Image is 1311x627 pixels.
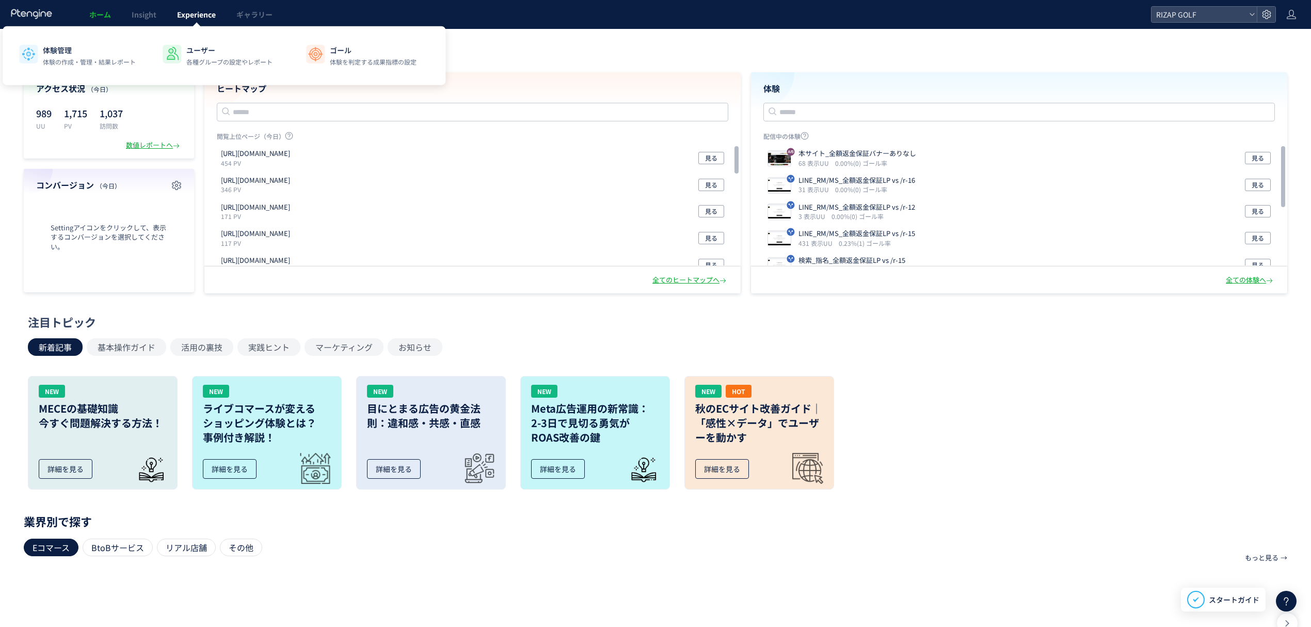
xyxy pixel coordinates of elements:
[531,385,557,398] div: NEW
[1281,549,1287,567] p: →
[768,259,791,273] img: 5c501175d582f1d3ce9aef994d1be73e1757558694549.jpeg
[36,121,52,130] p: UU
[705,259,717,271] span: 見る
[100,105,123,121] p: 1,037
[24,518,1287,524] p: 業界別で探す
[798,229,915,239] p: LINE_RM/MS_全額返金保証LP vs /r-15
[1245,205,1271,217] button: 見る
[221,256,290,265] p: https://www.rizap-golf.jp/
[217,132,728,145] p: 閲覧上位ページ（今日）
[87,338,166,356] button: 基本操作ガイド
[832,212,884,221] i: 0.00%(0) ゴール率
[367,459,421,479] div: 詳細を見る
[388,338,442,356] button: お知らせ
[330,57,417,67] p: 体験を判定する成果指標の設定
[1226,275,1275,285] div: 全ての体験へ
[203,401,331,445] h3: ライブコマースが変える ショッピング体験とは？ 事例付き解説！
[698,205,724,217] button: 見る
[798,202,915,212] p: LINE_RM/MS_全額返金保証LP vs /r-12
[835,185,887,194] i: 0.00%(0) ゴール率
[36,83,182,95] h4: アクセス状況
[1209,594,1259,605] span: スタートガイド
[221,159,294,167] p: 454 PV
[28,338,83,356] button: 新着記事
[220,539,262,556] div: その他
[221,202,290,212] p: https://www.rizap-golf.jp/lp/r-18
[100,121,123,130] p: 訪問数
[839,239,891,247] i: 0.23%(1) ゴール率
[531,401,659,445] h3: Meta広告運用の新常識： 2-3日で見切る勇気が ROAS改善の鍵
[221,229,290,239] p: https://www.rizap-golf.jp/lp/r-16
[698,232,724,244] button: 見る
[170,338,233,356] button: 活用の裏技
[28,314,1278,330] div: 注目トピック
[87,85,112,93] span: （今日）
[798,265,837,274] i: 513 表示UU
[186,57,273,67] p: 各種グループの設定やレポート
[221,176,290,185] p: https://www.rizap-golf.jp/lp/r-15
[698,152,724,164] button: 見る
[96,181,121,190] span: （今日）
[89,9,111,20] span: ホーム
[698,259,724,271] button: 見る
[1245,259,1271,271] button: 見る
[221,185,294,194] p: 346 PV
[798,159,833,167] i: 68 表示UU
[1252,152,1264,164] span: 見る
[43,57,136,67] p: 体験の作成・管理・結果レポート
[705,205,717,217] span: 見る
[236,9,273,20] span: ギャラリー
[1245,179,1271,191] button: 見る
[305,338,383,356] button: マーケティング
[798,239,837,247] i: 431 表示UU
[126,140,182,150] div: 数値レポートへ
[64,105,87,121] p: 1,715
[39,459,92,479] div: 詳細を見る
[64,121,87,130] p: PV
[768,232,791,246] img: 5c501175d582f1d3ce9aef994d1be73e1757558911711.jpeg
[798,176,915,185] p: LINE_RM/MS_全額返金保証LP vs /r-16
[36,179,182,191] h4: コンバージョン
[695,401,823,445] h3: 秋のECサイト改善ガイド｜「感性×データ」でユーザーを動かす
[520,376,670,490] a: NEWMeta広告運用の新常識：2-3日で見切る勇気がROAS改善の鍵詳細を見る
[531,459,585,479] div: 詳細を見る
[221,265,294,274] p: 78 PV
[356,376,506,490] a: NEW目にとまる広告の黄金法則：違和感・共感・直感詳細を見る
[24,539,78,556] div: Eコマース
[221,149,290,159] p: https://www.rizap-golf.jp/lp/r-01
[36,223,182,252] span: Settingアイコンをクリックして、表示するコンバージョンを選択してください。
[203,459,257,479] div: 詳細を見る
[798,149,916,159] p: 本サイト_全額返金保証バナーありなし
[28,376,178,490] a: NEWMECEの基礎知識今すぐ問題解決する方法！詳細を見る
[798,212,829,221] i: 3 表示UU
[768,179,791,193] img: 5c501175d582f1d3ce9aef994d1be73e1757558943028.jpeg
[684,376,834,490] a: NEWHOT秋のECサイト改善ガイド｜「感性×データ」でユーザーを動かす詳細を見る
[726,385,752,398] div: HOT
[217,83,728,95] h4: ヒートマップ
[237,338,300,356] button: 実践ヒント
[1252,259,1264,271] span: 見る
[367,401,495,430] h3: 目にとまる広告の黄金法則：違和感・共感・直感
[1252,179,1264,191] span: 見る
[698,179,724,191] button: 見る
[36,105,52,121] p: 989
[835,159,887,167] i: 0.00%(0) ゴール率
[1252,205,1264,217] span: 見る
[768,152,791,166] img: 56fd9cfc04370af13a50e405a2aa7a301758007366610.jpeg
[203,385,229,398] div: NEW
[221,212,294,221] p: 171 PV
[367,385,393,398] div: NEW
[39,385,65,398] div: NEW
[157,539,216,556] div: リアル店舗
[798,185,833,194] i: 31 表示UU
[1245,549,1278,567] p: もっと見る
[1252,232,1264,244] span: 見る
[1245,232,1271,244] button: 見る
[1245,152,1271,164] button: 見る
[39,401,167,430] h3: MECEの基礎知識 今すぐ問題解決する方法！
[192,376,342,490] a: NEWライブコマースが変えるショッピング体験とは？事例付き解説！詳細を見る
[43,45,136,55] p: 体験管理
[83,539,153,556] div: BtoBサービス
[1153,7,1245,22] span: RIZAP GOLF
[186,45,273,55] p: ユーザー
